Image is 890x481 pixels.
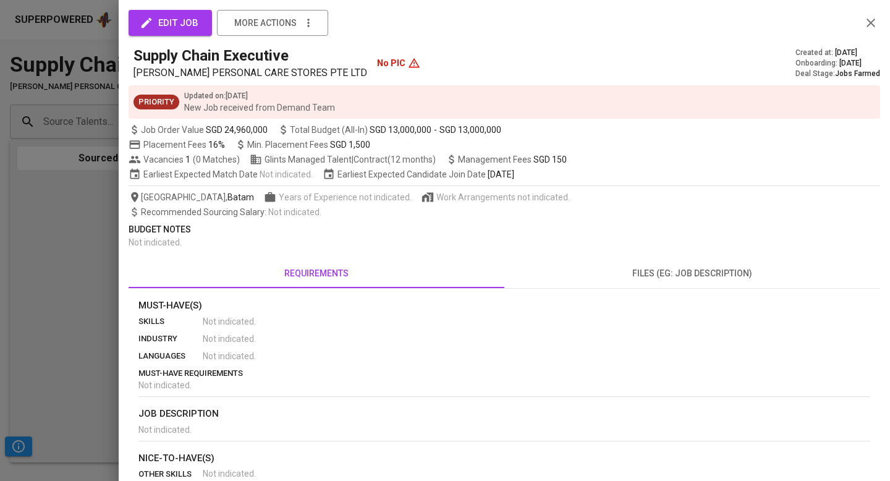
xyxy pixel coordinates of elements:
p: Budget Notes [129,223,880,236]
p: No PIC [377,57,405,69]
span: Glints Managed Talent | Contract (12 months) [250,153,436,166]
span: Not indicated . [268,207,321,217]
div: Created at : [795,48,880,58]
span: Vacancies ( 0 Matches ) [129,153,240,166]
span: Priority [133,96,179,108]
p: languages [138,350,203,362]
span: Not indicated . [138,425,192,435]
span: Jobs Farmed [835,69,880,78]
span: SGD 24,960,000 [206,124,268,136]
span: SGD 150 [533,155,567,164]
p: must-have requirements [138,367,870,380]
span: Batam [227,191,254,203]
span: Job Order Value [129,124,268,136]
div: Deal Stage : [795,69,880,79]
span: Total Budget (All-In) [278,124,501,136]
p: nice-to-have(s) [138,451,870,466]
span: Min. Placement Fees [247,140,370,150]
span: [PERSON_NAME] PERSONAL CARE STORES PTE LTD [133,67,367,79]
span: Work Arrangements not indicated. [436,191,570,203]
span: Not indicated . [203,333,256,345]
span: [DATE] [488,168,514,181]
p: job description [138,407,870,421]
span: [DATE] [839,58,862,69]
span: Years of Experience not indicated. [279,191,412,203]
span: Placement Fees [143,140,225,150]
span: edit job [142,15,198,31]
span: Not indicated . [129,237,182,247]
span: [GEOGRAPHIC_DATA] , [129,191,254,203]
h5: Supply Chain Executive [133,46,289,66]
span: - [434,124,437,136]
p: Must-Have(s) [138,299,870,313]
span: Not indicated . [203,315,256,328]
p: New Job received from Demand Team [184,101,335,114]
span: [DATE] [835,48,857,58]
p: Updated on : [DATE] [184,90,335,101]
span: requirements [136,266,497,281]
p: industry [138,333,203,345]
span: Not indicated . [203,350,256,362]
span: Not indicated . [138,380,192,390]
span: files (eg: job description) [512,266,873,281]
span: Earliest Expected Match Date [129,168,313,181]
span: SGD 13,000,000 [439,124,501,136]
p: other skills [138,468,203,480]
span: Not indicated . [203,467,256,480]
span: SGD 13,000,000 [370,124,431,136]
span: Earliest Expected Candidate Join Date [323,168,514,181]
p: skills [138,315,203,328]
span: more actions [234,15,297,31]
div: Onboarding : [795,58,880,69]
button: edit job [129,10,212,36]
span: Not indicated . [260,168,313,181]
span: Recommended Sourcing Salary : [141,207,268,217]
button: more actions [217,10,328,36]
span: 16% [208,140,225,150]
span: Management Fees [458,155,567,164]
span: SGD 1,500 [330,140,370,150]
span: 1 [184,153,190,166]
